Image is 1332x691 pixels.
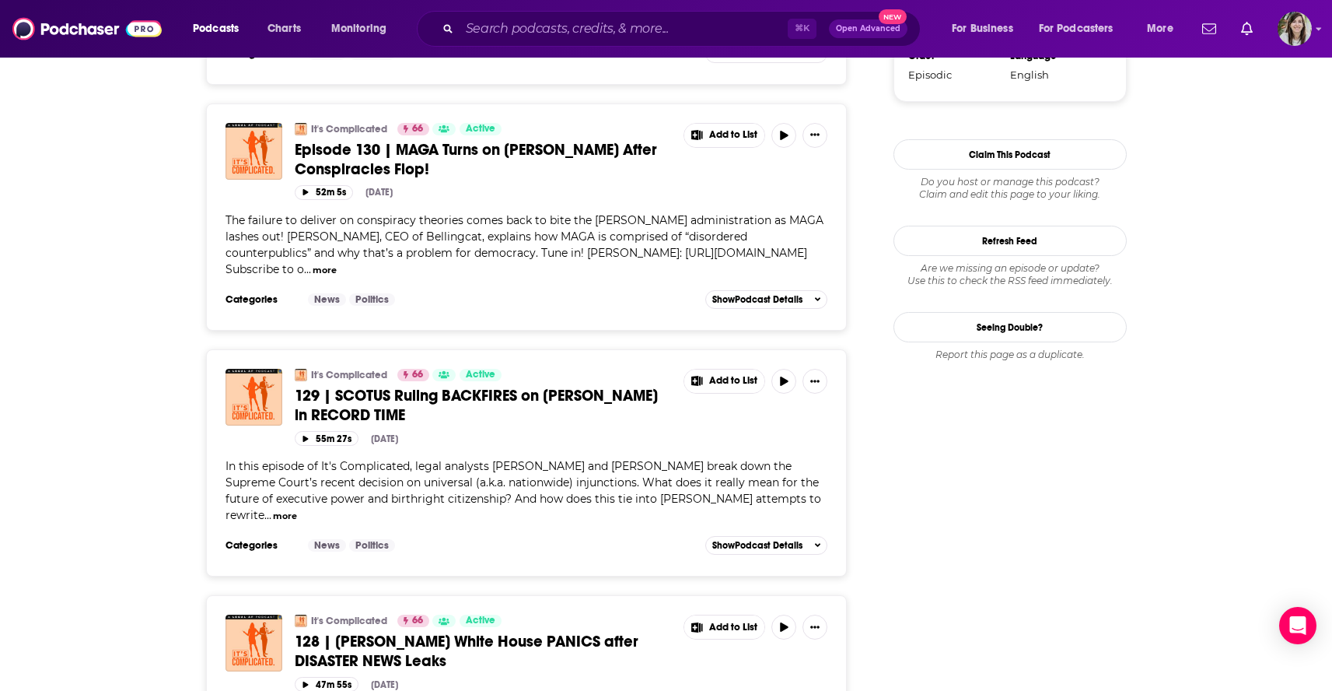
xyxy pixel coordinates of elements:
[397,123,429,135] a: 66
[952,18,1013,40] span: For Business
[225,213,823,276] span: The failure to deliver on conspiracy theories comes back to bite the [PERSON_NAME] administration...
[1136,16,1193,41] button: open menu
[182,16,259,41] button: open menu
[432,11,935,47] div: Search podcasts, credits, & more...
[349,539,395,552] a: Politics
[893,262,1127,287] div: Are we missing an episode or update? Use this to check the RSS feed immediately.
[397,369,429,381] a: 66
[802,615,827,640] button: Show More Button
[311,123,387,135] a: It's Complicated
[712,540,802,551] span: Show Podcast Details
[460,369,502,381] a: Active
[705,536,828,555] button: ShowPodcast Details
[308,293,346,306] a: News
[1010,68,1102,81] div: English
[893,312,1127,342] a: Seeing Double?
[225,123,282,180] img: Episode 130 | MAGA Turns on Trump After Conspiracies Flop!
[829,19,907,38] button: Open AdvancedNew
[349,293,395,306] a: Politics
[684,370,765,393] button: Show More Button
[225,459,821,522] span: In this episode of It's Complicated, legal analysts [PERSON_NAME] and [PERSON_NAME] break down th...
[313,264,337,277] button: more
[295,615,307,627] img: It's Complicated
[893,176,1127,201] div: Claim and edit this page to your liking.
[320,16,407,41] button: open menu
[295,386,658,425] span: 129 | SCOTUS Ruling BACKFIRES on [PERSON_NAME] in RECORD TIME
[684,124,765,147] button: Show More Button
[257,16,310,41] a: Charts
[893,139,1127,170] button: Claim This Podcast
[311,369,387,381] a: It's Complicated
[1278,12,1312,46] button: Show profile menu
[295,431,358,446] button: 55m 27s
[893,176,1127,188] span: Do you host or manage this podcast?
[1278,12,1312,46] span: Logged in as devinandrade
[371,679,398,690] div: [DATE]
[836,25,900,33] span: Open Advanced
[295,140,657,179] span: Episode 130 | MAGA Turns on [PERSON_NAME] After Conspiracies Flop!
[295,386,673,425] a: 129 | SCOTUS Ruling BACKFIRES on [PERSON_NAME] in RECORD TIME
[1278,12,1312,46] img: User Profile
[908,68,1000,81] div: Episodic
[879,9,907,24] span: New
[460,123,502,135] a: Active
[225,615,282,672] img: 128 | Trump White House PANICS after DISASTER NEWS Leaks
[893,349,1127,361] div: Report this page as a duplicate.
[1196,16,1222,42] a: Show notifications dropdown
[311,615,387,627] a: It's Complicated
[802,123,827,148] button: Show More Button
[193,18,239,40] span: Podcasts
[225,369,282,426] img: 129 | SCOTUS Ruling BACKFIRES on Trump in RECORD TIME
[941,16,1033,41] button: open menu
[709,375,757,387] span: Add to List
[308,539,346,552] a: News
[460,16,788,41] input: Search podcasts, credits, & more...
[709,129,757,141] span: Add to List
[412,367,423,383] span: 66
[225,293,295,306] h3: Categories
[295,369,307,381] img: It's Complicated
[466,367,495,383] span: Active
[225,539,295,552] h3: Categories
[466,121,495,137] span: Active
[267,18,301,40] span: Charts
[712,294,802,305] span: Show Podcast Details
[365,187,393,198] div: [DATE]
[684,616,765,639] button: Show More Button
[264,508,271,522] span: ...
[460,615,502,627] a: Active
[705,290,828,309] button: ShowPodcast Details
[412,121,423,137] span: 66
[1039,18,1113,40] span: For Podcasters
[1029,16,1136,41] button: open menu
[295,185,353,200] button: 52m 5s
[1235,16,1259,42] a: Show notifications dropdown
[709,622,757,633] span: Add to List
[295,140,673,179] a: Episode 130 | MAGA Turns on [PERSON_NAME] After Conspiracies Flop!
[295,123,307,135] img: It's Complicated
[295,632,638,671] span: 128 | [PERSON_NAME] White House PANICS after DISASTER NEWS Leaks
[466,613,495,629] span: Active
[412,613,423,629] span: 66
[12,14,162,44] img: Podchaser - Follow, Share and Rate Podcasts
[788,19,816,39] span: ⌘ K
[1147,18,1173,40] span: More
[893,226,1127,256] button: Refresh Feed
[273,510,297,523] button: more
[397,615,429,627] a: 66
[1279,607,1316,644] div: Open Intercom Messenger
[304,262,311,276] span: ...
[802,369,827,394] button: Show More Button
[295,632,673,671] a: 128 | [PERSON_NAME] White House PANICS after DISASTER NEWS Leaks
[331,18,386,40] span: Monitoring
[371,433,398,444] div: [DATE]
